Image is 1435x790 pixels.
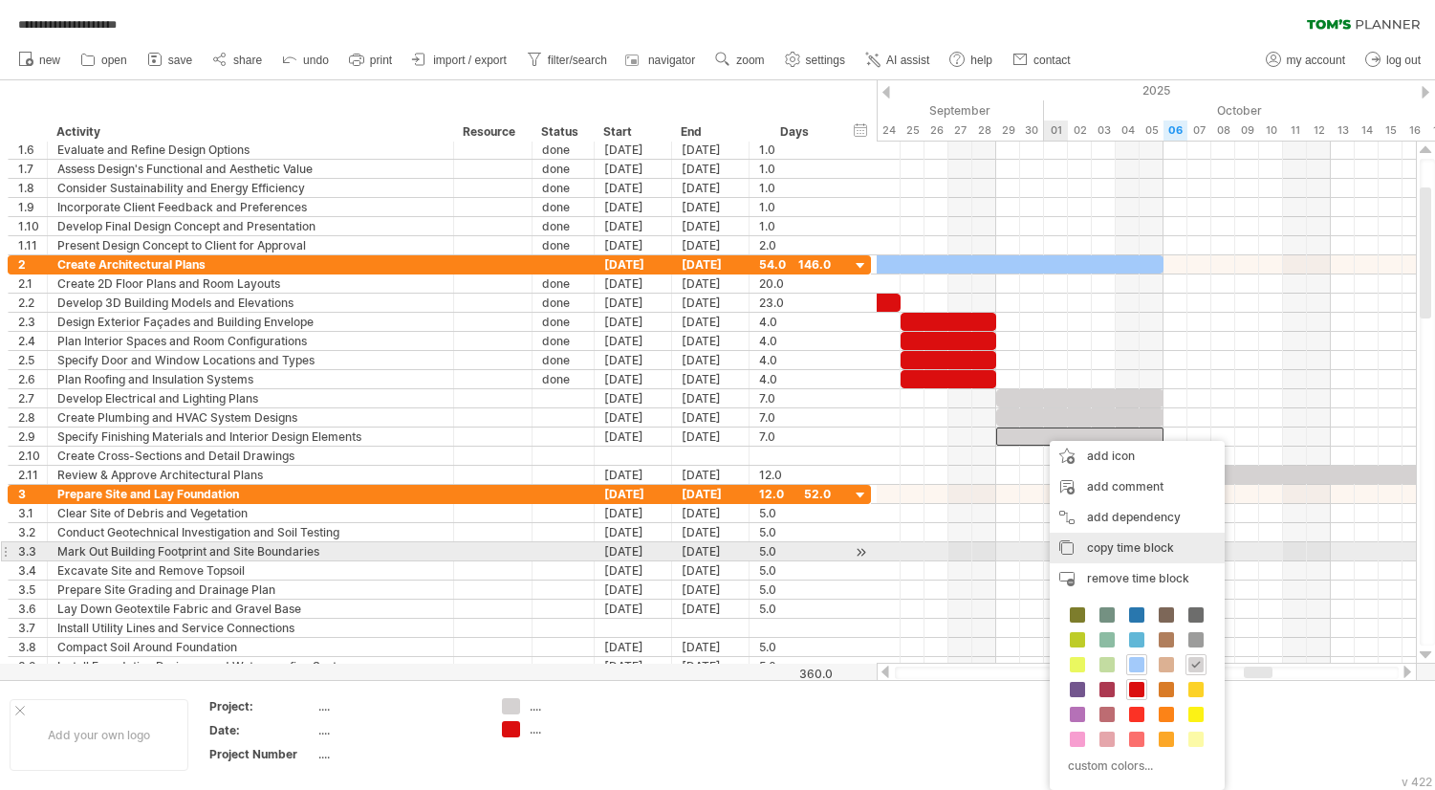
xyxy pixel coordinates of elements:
[57,332,444,350] div: Plan Interior Spaces and Room Configurations
[18,351,47,369] div: 2.5
[18,581,47,599] div: 3.5
[595,313,672,331] div: [DATE]
[18,638,47,656] div: 3.8
[603,122,661,142] div: Start
[759,217,831,235] div: 1.0
[1008,48,1076,73] a: contact
[759,523,831,541] div: 5.0
[672,408,750,427] div: [DATE]
[542,236,584,254] div: done
[1402,121,1426,141] div: Thursday, 16 October 2025
[542,274,584,293] div: done
[759,160,831,178] div: 1.0
[1068,121,1092,141] div: Thursday, 2 October 2025
[18,217,47,235] div: 1.10
[76,48,133,73] a: open
[759,600,831,618] div: 5.0
[672,523,750,541] div: [DATE]
[672,389,750,407] div: [DATE]
[18,447,47,465] div: 2.10
[57,485,444,503] div: Prepare Site and Lay Foundation
[18,485,47,503] div: 3
[168,54,192,67] span: save
[595,389,672,407] div: [DATE]
[759,466,831,484] div: 12.0
[672,542,750,560] div: [DATE]
[1386,54,1421,67] span: log out
[548,54,607,67] span: filter/search
[972,121,996,141] div: Sunday, 28 September 2025
[759,370,831,388] div: 4.0
[1050,502,1225,533] div: add dependency
[759,561,831,580] div: 5.0
[924,121,948,141] div: Friday, 26 September 2025
[57,294,444,312] div: Develop 3D Building Models and Elevations
[542,332,584,350] div: done
[57,600,444,618] div: Lay Down Geotextile Fabric and Gravel Base
[595,542,672,560] div: [DATE]
[759,428,831,446] div: 7.0
[57,542,444,560] div: Mark Out Building Footprint and Site Boundaries
[1211,121,1235,141] div: Wednesday, 8 October 2025
[1261,48,1351,73] a: my account
[996,121,1020,141] div: Monday, 29 September 2025
[886,54,929,67] span: AI assist
[18,466,47,484] div: 2.11
[1116,121,1140,141] div: Saturday, 4 October 2025
[595,638,672,656] div: [DATE]
[1360,48,1426,73] a: log out
[542,179,584,197] div: done
[542,370,584,388] div: done
[595,504,672,522] div: [DATE]
[1050,441,1225,472] div: add icon
[759,294,831,312] div: 23.0
[1033,54,1071,67] span: contact
[759,485,831,503] div: 12.0
[595,370,672,388] div: [DATE]
[1163,121,1187,141] div: Monday, 6 October 2025
[622,48,701,73] a: navigator
[57,313,444,331] div: Design Exterior Façades and Building Envelope
[759,389,831,407] div: 7.0
[522,48,613,73] a: filter/search
[595,160,672,178] div: [DATE]
[233,54,262,67] span: share
[542,141,584,159] div: done
[595,600,672,618] div: [DATE]
[56,122,443,142] div: Activity
[595,255,672,274] div: [DATE]
[710,48,770,73] a: zoom
[759,255,831,274] div: 54.0
[18,428,47,446] div: 2.9
[672,313,750,331] div: [DATE]
[18,504,47,522] div: 3.1
[318,698,479,714] div: ....
[877,121,901,141] div: Wednesday, 24 September 2025
[1059,753,1209,779] div: custom colors...
[207,48,268,73] a: share
[595,523,672,541] div: [DATE]
[18,370,47,388] div: 2.6
[759,274,831,293] div: 20.0
[209,698,315,714] div: Project:
[1307,121,1331,141] div: Sunday, 12 October 2025
[852,542,870,562] div: scroll to activity
[370,54,392,67] span: print
[39,54,60,67] span: new
[759,581,831,599] div: 5.0
[18,389,47,407] div: 2.7
[18,294,47,312] div: 2.2
[303,54,329,67] span: undo
[970,54,992,67] span: help
[18,600,47,618] div: 3.6
[57,274,444,293] div: Create 2D Floor Plans and Room Layouts
[18,561,47,580] div: 3.4
[542,160,584,178] div: done
[672,561,750,580] div: [DATE]
[672,236,750,254] div: [DATE]
[672,179,750,197] div: [DATE]
[1140,121,1163,141] div: Sunday, 5 October 2025
[57,523,444,541] div: Conduct Geotechnical Investigation and Soil Testing
[672,370,750,388] div: [DATE]
[542,198,584,216] div: done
